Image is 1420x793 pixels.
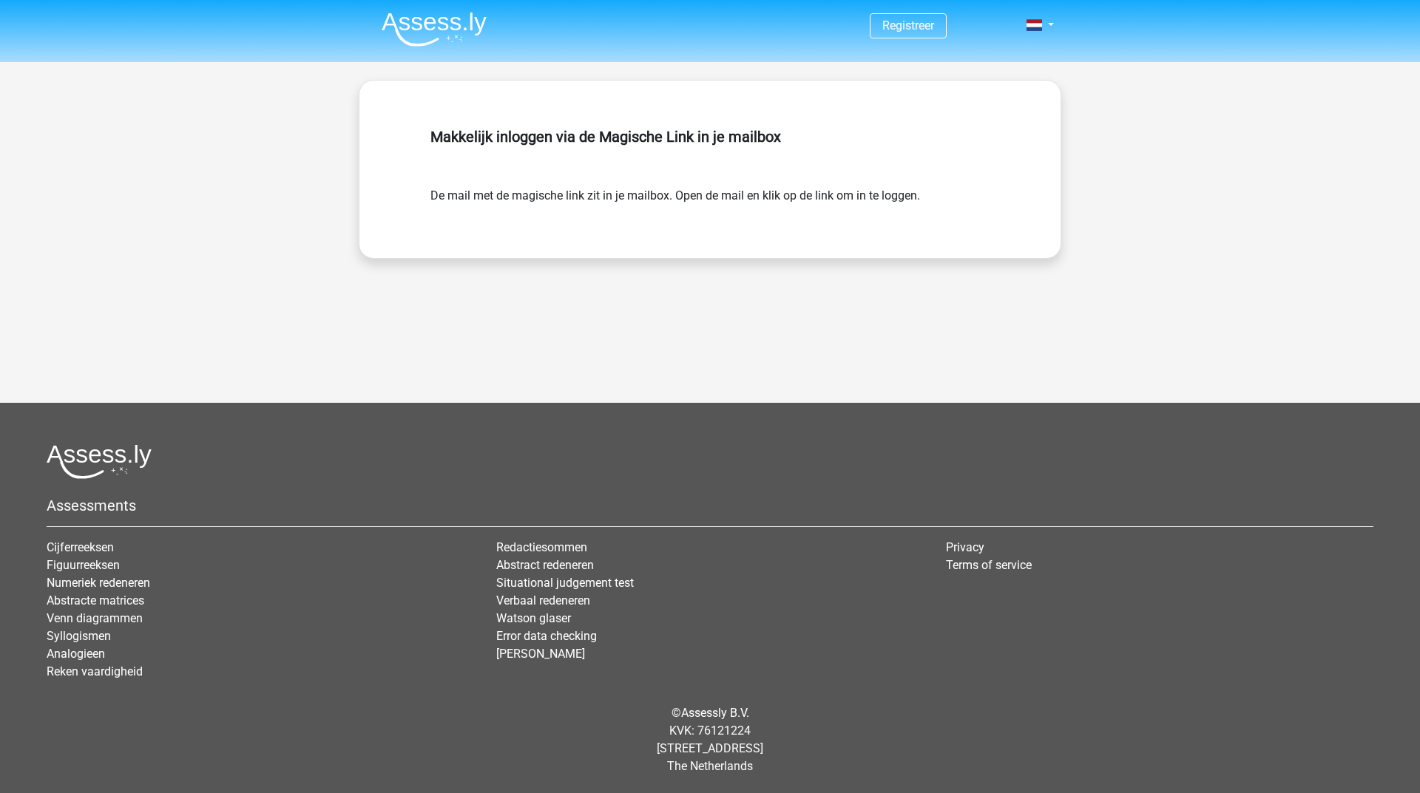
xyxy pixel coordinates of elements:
a: Reken vaardigheid [47,664,143,678]
a: Situational judgement test [496,576,634,590]
a: Cijferreeksen [47,540,114,554]
a: Abstracte matrices [47,593,144,607]
a: Terms of service [946,558,1032,572]
img: Assessly [382,12,487,47]
a: Registreer [882,18,934,33]
a: Numeriek redeneren [47,576,150,590]
h5: Assessments [47,497,1373,514]
a: Figuurreeksen [47,558,120,572]
form: De mail met de magische link zit in je mailbox. Open de mail en klik op de link om in te loggen. [430,187,990,205]
a: Watson glaser [496,611,571,625]
a: Analogieen [47,647,105,661]
a: Redactiesommen [496,540,587,554]
a: Privacy [946,540,984,554]
a: [PERSON_NAME] [496,647,585,661]
a: Venn diagrammen [47,611,143,625]
div: © KVK: 76121224 [STREET_ADDRESS] The Netherlands [35,692,1384,787]
a: Assessly B.V. [681,706,749,720]
a: Error data checking [496,629,597,643]
h5: Makkelijk inloggen via de Magische Link in je mailbox [430,128,990,146]
img: Assessly logo [47,444,152,479]
a: Syllogismen [47,629,111,643]
a: Verbaal redeneren [496,593,590,607]
a: Abstract redeneren [496,558,594,572]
